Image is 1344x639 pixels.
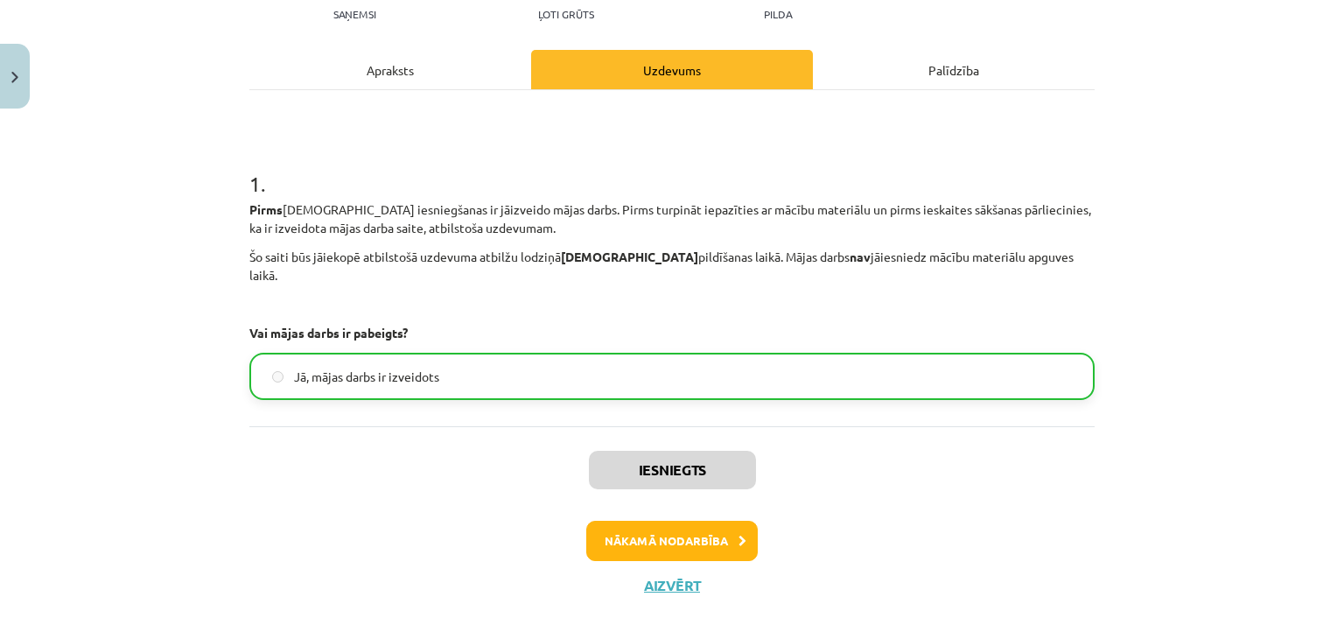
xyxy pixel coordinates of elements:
[850,249,871,264] strong: nav
[249,141,1095,195] h1: 1 .
[589,451,756,489] button: Iesniegts
[11,72,18,83] img: icon-close-lesson-0947bae3869378f0d4975bcd49f059093ad1ed9edebbc8119c70593378902aed.svg
[764,8,792,20] p: pilda
[561,249,698,264] strong: [DEMOGRAPHIC_DATA]
[272,371,283,383] input: Jā, mājas darbs ir izveidots
[294,368,439,386] span: Jā, mājas darbs ir izveidots
[326,8,383,20] p: Saņemsi
[249,50,531,89] div: Apraksts
[249,325,408,341] strong: Vai mājas darbs ir pabeigts?
[538,8,594,20] p: Ļoti grūts
[639,577,705,594] button: Aizvērt
[586,521,758,561] button: Nākamā nodarbība
[531,50,813,89] div: Uzdevums
[249,248,1095,284] p: Šo saiti būs jāiekopē atbilstošā uzdevuma atbilžu lodziņā pildīšanas laikā. Mājas darbs jāiesnied...
[249,201,283,217] strong: Pirms
[813,50,1095,89] div: Palīdzība
[249,200,1095,237] p: [DEMOGRAPHIC_DATA] iesniegšanas ir jāizveido mājas darbs. Pirms turpināt iepazīties ar mācību mat...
